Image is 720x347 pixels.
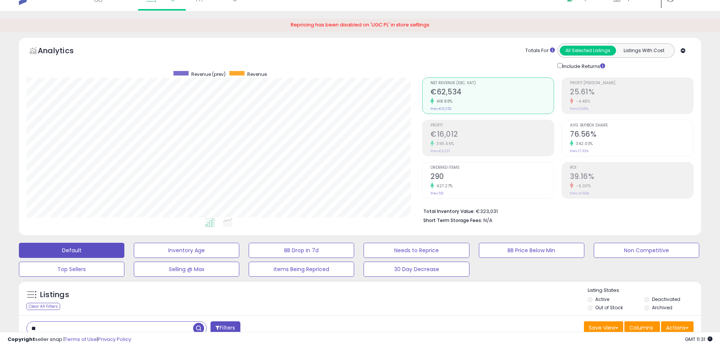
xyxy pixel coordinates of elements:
[570,123,693,128] span: Avg. Buybox Share
[19,243,124,258] button: Default
[588,287,701,294] p: Listing States:
[26,303,60,310] div: Clear All Filters
[595,304,623,311] label: Out of Stock
[423,206,688,215] li: €323,031
[364,262,469,277] button: 30 Day Decrease
[652,296,680,302] label: Deactivated
[211,321,240,335] button: Filters
[661,321,694,334] button: Actions
[525,47,555,54] div: Totals For
[479,243,584,258] button: BB Price Below Min
[40,290,69,300] h5: Listings
[434,99,453,104] small: 418.88%
[364,243,469,258] button: Needs to Reprice
[652,304,672,311] label: Archived
[430,123,554,128] span: Profit
[191,71,226,77] span: Revenue (prev)
[423,217,482,224] b: Short Term Storage Fees:
[595,296,609,302] label: Active
[552,62,614,70] div: Include Returns
[98,336,131,343] a: Privacy Policy
[423,208,475,214] b: Total Inventory Value:
[434,141,454,147] small: 395.56%
[573,141,593,147] small: 342.03%
[570,149,588,153] small: Prev: 17.32%
[434,183,453,189] small: 427.27%
[570,130,693,140] h2: 76.56%
[134,262,239,277] button: Selling @ Max
[430,81,554,85] span: Net Revenue (Exc. VAT)
[570,81,693,85] span: Profit [PERSON_NAME]
[624,321,660,334] button: Columns
[134,243,239,258] button: Inventory Age
[249,243,354,258] button: BB Drop in 7d
[8,336,35,343] strong: Copyright
[430,166,554,170] span: Ordered Items
[560,46,616,56] button: All Selected Listings
[685,336,712,343] span: 2025-08-17 11:31 GMT
[570,88,693,98] h2: 25.61%
[570,172,693,182] h2: 39.16%
[65,336,97,343] a: Terms of Use
[8,336,131,343] div: seller snap | |
[38,45,88,58] h5: Analytics
[629,324,653,332] span: Columns
[570,191,589,196] small: Prev: 41.66%
[291,21,429,28] span: Repricing has been disabled on 'UGC PL' in store settings
[430,88,554,98] h2: €62,534
[570,166,693,170] span: ROI
[430,149,450,153] small: Prev: €3,231
[430,130,554,140] h2: €16,012
[570,106,588,111] small: Prev: 26.81%
[573,183,591,189] small: -6.00%
[19,262,124,277] button: Top Sellers
[483,217,492,224] span: N/A
[594,243,699,258] button: Non Competitive
[584,321,623,334] button: Save View
[430,191,443,196] small: Prev: 55
[573,99,590,104] small: -4.48%
[430,172,554,182] h2: 290
[616,46,672,56] button: Listings With Cost
[249,262,354,277] button: Items Being Repriced
[430,106,452,111] small: Prev: €12,052
[247,71,267,77] span: Revenue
